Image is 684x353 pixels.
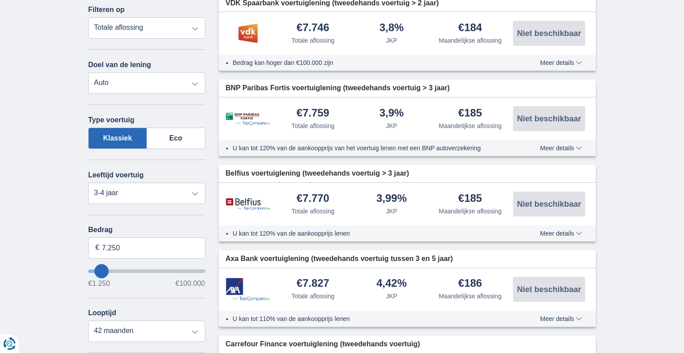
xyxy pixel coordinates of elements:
div: JKP [386,207,397,216]
li: Bedrag kan hoger dan €100.000 zijn [233,58,508,67]
button: Niet beschikbaar [513,106,585,131]
li: U kan tot 120% van de aankoopprijs lenen [233,229,508,238]
label: Looptijd [88,309,116,317]
div: 3,8% [379,22,404,34]
span: Belfius voertuiglening (tweedehands voertuig > 3 jaar) [226,168,409,179]
button: Meer details [533,315,589,322]
div: Totale aflossing [291,36,334,45]
input: wantToBorrow [88,269,205,273]
span: €1.250 [88,280,110,287]
span: €100.000 [175,280,205,287]
span: Meer details [540,230,582,237]
div: Maandelijkse aflossing [439,36,501,45]
div: Maandelijkse aflossing [439,207,501,216]
label: Bedrag [88,226,205,234]
label: Filteren op [88,6,125,14]
div: Totale aflossing [291,121,334,130]
span: € [95,243,99,253]
div: €7.827 [297,278,329,290]
button: Meer details [533,144,589,152]
div: 3,99% [376,193,407,205]
div: Maandelijkse aflossing [439,292,501,301]
button: Meer details [533,230,589,237]
label: Eco [147,128,205,149]
span: Niet beschikbaar [517,200,581,208]
img: product.pl.alt BNP Paribas Fortis [226,112,270,125]
div: €7.746 [297,22,329,34]
div: Totale aflossing [291,207,334,216]
button: Niet beschikbaar [513,192,585,217]
div: €185 [458,108,482,120]
img: product.pl.alt Belfius [226,198,270,211]
span: Niet beschikbaar [517,285,581,293]
div: Totale aflossing [291,292,334,301]
label: Leeftijd voertuig [88,171,143,179]
span: Niet beschikbaar [517,115,581,123]
div: 3,9% [379,108,404,120]
div: Maandelijkse aflossing [439,121,501,130]
button: Niet beschikbaar [513,21,585,46]
li: U kan tot 110% van de aankoopprijs lenen [233,314,508,323]
div: JKP [386,292,397,301]
div: JKP [386,121,397,130]
span: Carrefour Finance voertuiglening (tweedehands voertuig) [226,339,420,349]
span: Meer details [540,316,582,322]
span: Axa Bank voertuiglening (tweedehands voertuig tussen 3 en 5 jaar) [226,254,453,264]
li: U kan tot 120% van de aankoopprijs van het voertuig lenen met een BNP autoverzekering [233,144,508,152]
span: Meer details [540,60,582,66]
div: €185 [458,193,482,205]
span: BNP Paribas Fortis voertuiglening (tweedehands voertuig > 3 jaar) [226,83,450,93]
img: product.pl.alt VDK bank [226,22,270,44]
span: Meer details [540,145,582,151]
div: €186 [458,278,482,290]
button: Niet beschikbaar [513,277,585,302]
div: 4,42% [376,278,407,290]
div: JKP [386,36,397,45]
span: Niet beschikbaar [517,29,581,37]
div: €184 [458,22,482,34]
label: Type voertuig [88,116,134,124]
label: Doel van de lening [88,61,151,69]
img: product.pl.alt Axa Bank [226,278,270,301]
button: Meer details [533,59,589,66]
div: €7.759 [297,108,329,120]
div: €7.770 [297,193,329,205]
label: Klassiek [88,128,147,149]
